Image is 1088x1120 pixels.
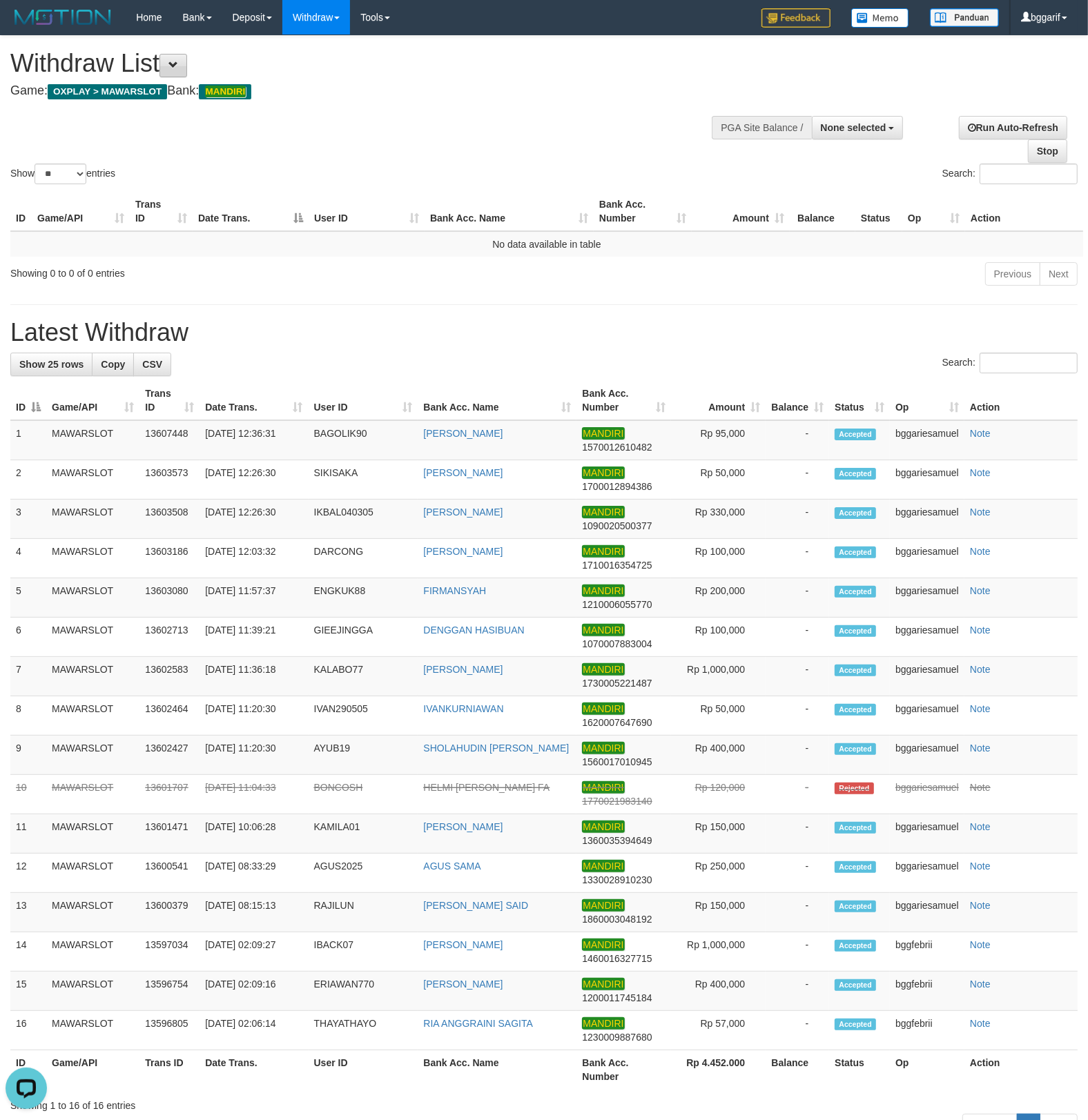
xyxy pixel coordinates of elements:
td: [DATE] 12:26:30 [200,500,308,539]
em: MANDIRI [582,624,624,636]
th: Action [964,381,1078,420]
td: 16 [10,1011,46,1050]
td: 13600541 [139,854,200,893]
td: 1 [10,420,46,460]
th: User ID: activate to sort column ascending [309,192,425,231]
span: Copy 1570012610482 to clipboard [582,442,652,453]
a: Note [970,821,991,832]
th: Date Trans. [200,1050,308,1090]
span: Show 25 rows [19,359,84,370]
td: 13603508 [139,500,200,539]
td: BAGOLIK90 [309,420,418,460]
span: Accepted [835,940,876,952]
span: Copy 1070007883004 to clipboard [582,638,652,649]
img: panduan.png [930,8,999,27]
td: - [766,420,829,460]
td: bggariesamuel [890,618,964,657]
td: bggariesamuel [890,539,964,578]
span: Copy [101,359,125,370]
span: Copy 1460016327715 to clipboard [582,953,652,964]
a: Note [970,743,991,754]
td: [DATE] 12:36:31 [200,420,308,460]
td: MAWARSLOT [46,618,139,657]
a: [PERSON_NAME] [423,546,503,557]
td: 13596805 [139,1011,200,1050]
span: Copy 1360035394649 to clipboard [582,835,652,846]
a: [PERSON_NAME] SAID [423,900,528,911]
th: Bank Acc. Name: activate to sort column ascending [425,192,594,231]
a: [PERSON_NAME] [423,664,503,675]
td: [DATE] 02:06:14 [200,1011,308,1050]
a: Note [970,546,991,557]
td: MAWARSLOT [46,657,139,696]
a: RIA ANGGRAINI SAGITA [423,1018,532,1029]
em: MANDIRI [582,703,624,715]
th: Op: activate to sort column ascending [902,192,965,231]
td: Rp 200,000 [671,578,766,618]
span: Accepted [835,547,876,558]
img: Feedback.jpg [761,8,830,28]
a: SHOLAHUDIN [PERSON_NAME] [423,743,569,754]
td: 13 [10,893,46,932]
td: 11 [10,814,46,854]
th: Status: activate to sort column ascending [829,381,890,420]
td: 13603186 [139,539,200,578]
td: - [766,657,829,696]
td: 15 [10,972,46,1011]
td: IKBAL040305 [309,500,418,539]
a: Run Auto-Refresh [959,116,1067,139]
th: Bank Acc. Name [418,1050,576,1090]
td: Rp 1,000,000 [671,932,766,972]
a: CSV [133,353,171,376]
td: bggariesamuel [890,854,964,893]
td: Rp 100,000 [671,618,766,657]
td: BONCOSH [309,775,418,814]
span: Accepted [835,507,876,519]
h1: Latest Withdraw [10,319,1078,346]
th: ID [10,1050,46,1090]
button: Open LiveChat chat widget [6,6,47,47]
a: Copy [92,353,134,376]
td: [DATE] 08:33:29 [200,854,308,893]
td: bggfebrii [890,932,964,972]
td: [DATE] 11:20:30 [200,736,308,775]
td: MAWARSLOT [46,814,139,854]
td: 13602713 [139,618,200,657]
th: Balance [766,1050,829,1090]
td: 10 [10,775,46,814]
td: IBACK07 [309,932,418,972]
th: Bank Acc. Number [576,1050,671,1090]
td: [DATE] 10:06:28 [200,814,308,854]
em: MANDIRI [582,1017,624,1030]
span: Copy 1560017010945 to clipboard [582,756,652,767]
td: 12 [10,854,46,893]
a: AGUS SAMA [423,861,480,872]
td: 13601471 [139,814,200,854]
th: ID: activate to sort column descending [10,381,46,420]
span: CSV [142,359,162,370]
label: Show entries [10,164,115,184]
span: Copy 1710016354725 to clipboard [582,560,652,571]
td: IVAN290505 [309,696,418,736]
td: [DATE] 11:04:33 [200,775,308,814]
em: MANDIRI [582,427,624,440]
td: 13597034 [139,932,200,972]
span: Copy 1330028910230 to clipboard [582,874,652,885]
a: FIRMANSYAH [423,585,486,596]
em: MANDIRI [582,821,624,833]
td: Rp 1,000,000 [671,657,766,696]
td: 5 [10,578,46,618]
th: Action [965,192,1083,231]
span: Copy 1210006055770 to clipboard [582,599,652,610]
a: Note [970,900,991,911]
td: MAWARSLOT [46,775,139,814]
td: Rp 120,000 [671,775,766,814]
span: Copy 1200011745184 to clipboard [582,992,652,1003]
th: Action [964,1050,1078,1090]
td: - [766,460,829,500]
td: KAMILA01 [309,814,418,854]
td: Rp 100,000 [671,539,766,578]
th: Amount: activate to sort column ascending [671,381,766,420]
span: Accepted [835,429,876,440]
td: 13607448 [139,420,200,460]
